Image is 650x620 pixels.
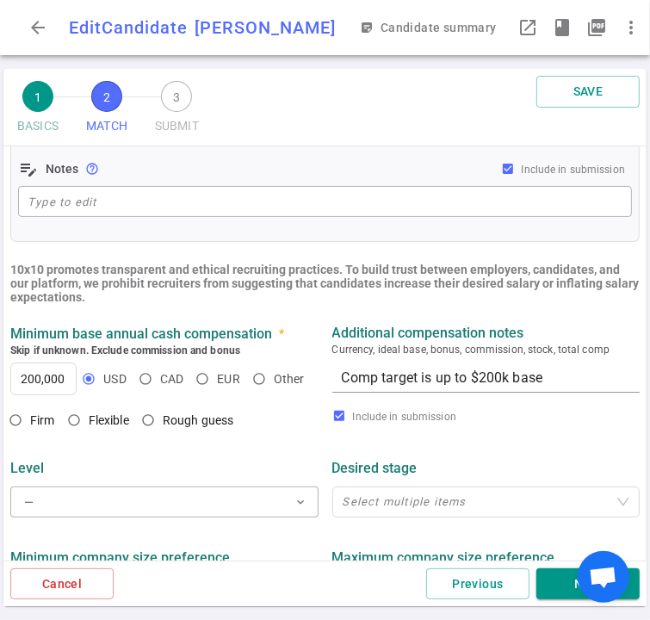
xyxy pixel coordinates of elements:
[195,17,336,38] span: [PERSON_NAME]
[161,81,192,112] span: 3
[517,17,538,38] span: launch
[536,568,640,600] button: Next
[22,81,53,112] span: 1
[545,10,579,45] button: Open resume highlights in a popup
[30,413,55,427] span: Firm
[155,112,199,140] span: SUBMIT
[148,76,206,146] button: 3SUBMIT
[586,17,607,38] i: picture_as_pdf
[11,363,76,394] input: Type a number
[86,112,127,140] span: MATCH
[89,413,129,427] span: Flexible
[10,549,230,566] strong: Minimum company size preference
[621,17,641,38] span: more_vert
[10,325,272,342] strong: Minimum base annual cash compensation
[522,164,625,176] span: Include in submission
[356,12,504,44] button: Open sticky note
[160,372,183,386] span: CAD
[332,341,641,358] span: Currency, ideal base, bonus, commission, stock, total comp
[342,368,631,387] textarea: Comp target is up to $200k base
[79,76,134,146] button: 2MATCH
[85,162,99,176] span: Notes on work location and flexibility to relocate
[91,81,122,112] span: 2
[332,325,524,341] strong: Additional compensation notes
[21,10,55,45] button: Go back
[163,413,234,427] span: Rough guess
[578,551,629,603] a: Open chat
[332,549,555,566] strong: Maximum company size preference
[360,21,374,34] span: sticky_note_2
[69,17,188,38] span: Edit Candidate
[579,10,614,45] button: Open PDF in a popup
[10,487,319,518] button: —
[511,10,545,45] button: Open LinkedIn as a popup
[536,76,640,108] button: SAVE
[10,76,65,146] button: 1BASICS
[274,372,305,386] span: Other
[10,344,240,356] b: Skip if unknown. Exclude commission and bonus
[552,17,573,38] span: book
[10,263,639,304] b: 10x10 promotes transparent and ethical recruiting practices. To build trust between employers, ca...
[24,492,34,513] div: —
[46,162,78,176] strong: Notes
[28,17,48,38] span: arrow_back
[426,568,529,600] button: Previous
[18,158,39,179] span: edit_note
[294,495,308,509] span: expand_more
[332,460,418,476] strong: Desired stage
[10,568,114,600] button: Cancel
[17,112,59,140] span: BASICS
[103,372,126,386] span: USD
[217,372,239,386] span: EUR
[353,411,456,423] span: Include in submission
[10,460,44,476] strong: Level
